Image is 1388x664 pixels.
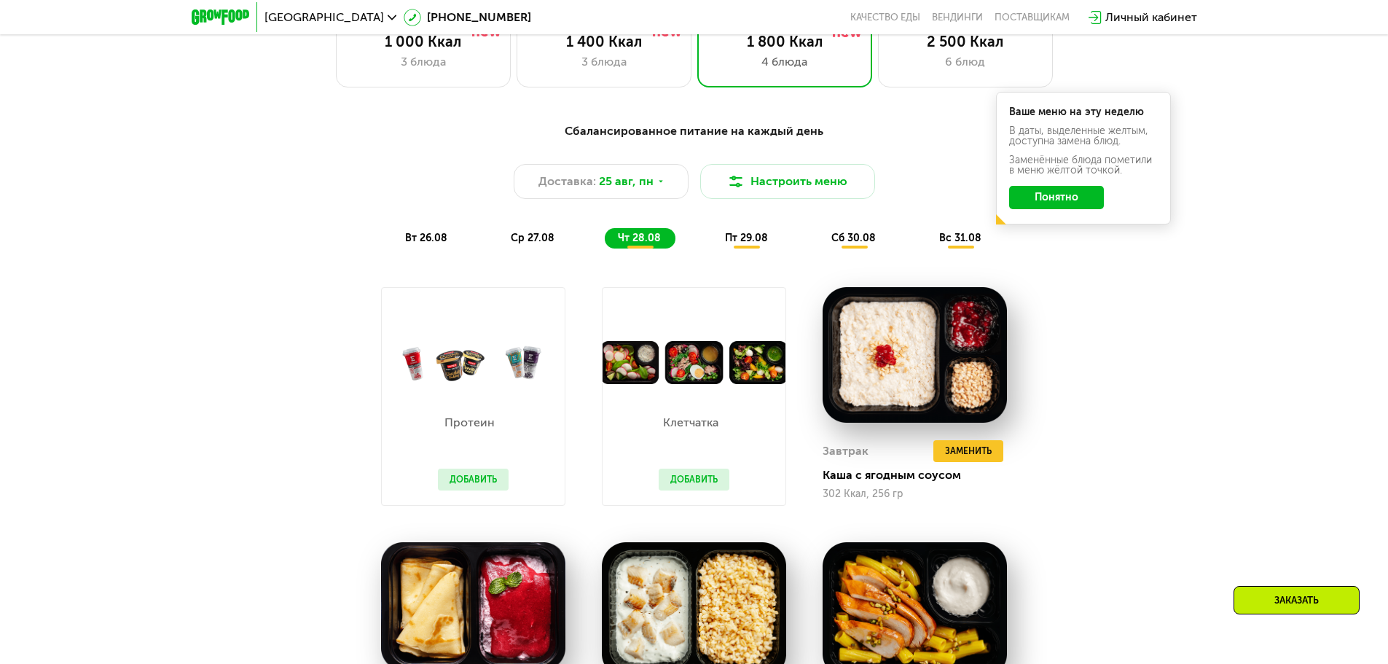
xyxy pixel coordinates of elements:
[538,173,596,190] span: Доставка:
[405,232,447,244] span: вт 26.08
[1009,155,1158,176] div: Заменённые блюда пометили в меню жёлтой точкой.
[893,33,1038,50] div: 2 500 Ккал
[700,164,875,199] button: Настроить меню
[511,232,554,244] span: ср 27.08
[659,417,722,429] p: Клетчатка
[893,53,1038,71] div: 6 блюд
[725,232,768,244] span: пт 29.08
[532,53,676,71] div: 3 блюда
[933,440,1003,462] button: Заменить
[850,12,920,23] a: Качество еды
[599,173,654,190] span: 25 авг, пн
[932,12,983,23] a: Вендинги
[1105,9,1197,26] div: Личный кабинет
[263,122,1126,141] div: Сбалансированное питание на каждый день
[351,33,495,50] div: 1 000 Ккал
[618,232,661,244] span: чт 28.08
[713,53,857,71] div: 4 блюда
[995,12,1070,23] div: поставщикам
[1009,126,1158,147] div: В даты, выделенные желтым, доступна замена блюд.
[939,232,981,244] span: вс 31.08
[1009,186,1104,209] button: Понятно
[945,444,992,458] span: Заменить
[1009,107,1158,117] div: Ваше меню на эту неделю
[823,468,1019,483] div: Каша с ягодным соусом
[404,9,531,26] a: [PHONE_NUMBER]
[823,488,1007,500] div: 302 Ккал, 256 гр
[659,469,729,491] button: Добавить
[713,33,857,50] div: 1 800 Ккал
[351,53,495,71] div: 3 блюда
[438,469,509,491] button: Добавить
[264,12,384,23] span: [GEOGRAPHIC_DATA]
[831,232,876,244] span: сб 30.08
[1234,586,1360,614] div: Заказать
[532,33,676,50] div: 1 400 Ккал
[823,440,869,462] div: Завтрак
[438,417,501,429] p: Протеин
